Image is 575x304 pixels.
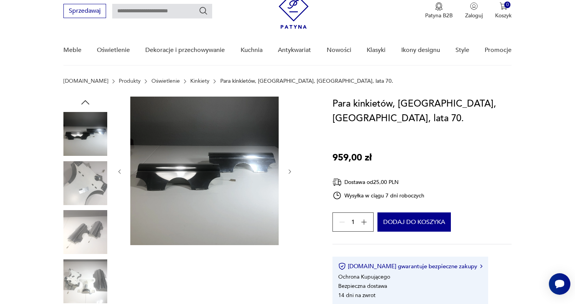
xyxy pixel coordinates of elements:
[367,35,386,65] a: Klasyki
[351,220,355,225] span: 1
[332,97,512,126] h1: Para kinkietów, [GEOGRAPHIC_DATA], [GEOGRAPHIC_DATA], lata 70.
[97,35,130,65] a: Oświetlenie
[63,210,107,254] img: Zdjęcie produktu Para kinkietów, Doria, Niemcy, lata 70.
[220,78,393,84] p: Para kinkietów, [GEOGRAPHIC_DATA], [GEOGRAPHIC_DATA], lata 70.
[241,35,263,65] a: Kuchnia
[485,35,512,65] a: Promocje
[495,2,512,19] button: 0Koszyk
[63,112,107,156] img: Zdjęcie produktu Para kinkietów, Doria, Niemcy, lata 70.
[480,264,482,268] img: Ikona strzałki w prawo
[377,212,451,232] button: Dodaj do koszyka
[332,191,425,200] div: Wysyłka w ciągu 7 dni roboczych
[465,2,483,19] button: Zaloguj
[145,35,225,65] a: Dekoracje i przechowywanie
[338,292,376,299] li: 14 dni na zwrot
[465,12,483,19] p: Zaloguj
[338,273,390,281] li: Ochrona Kupującego
[119,78,141,84] a: Produkty
[435,2,443,11] img: Ikona medalu
[63,35,81,65] a: Meble
[338,262,346,270] img: Ikona certyfikatu
[425,2,453,19] a: Ikona medaluPatyna B2B
[63,9,106,14] a: Sprzedawaj
[425,2,453,19] button: Patyna B2B
[199,6,208,15] button: Szukaj
[63,78,108,84] a: [DOMAIN_NAME]
[190,78,209,84] a: Kinkiety
[63,161,107,205] img: Zdjęcie produktu Para kinkietów, Doria, Niemcy, lata 70.
[470,2,478,10] img: Ikonka użytkownika
[130,97,279,245] img: Zdjęcie produktu Para kinkietów, Doria, Niemcy, lata 70.
[278,35,311,65] a: Antykwariat
[338,262,482,270] button: [DOMAIN_NAME] gwarantuje bezpieczne zakupy
[63,4,106,18] button: Sprzedawaj
[500,2,507,10] img: Ikona koszyka
[401,35,440,65] a: Ikony designu
[327,35,351,65] a: Nowości
[425,12,453,19] p: Patyna B2B
[455,35,469,65] a: Style
[332,177,342,187] img: Ikona dostawy
[63,259,107,303] img: Zdjęcie produktu Para kinkietów, Doria, Niemcy, lata 70.
[332,177,425,187] div: Dostawa od 25,00 PLN
[549,273,570,295] iframe: Smartsupp widget button
[151,78,180,84] a: Oświetlenie
[338,282,387,290] li: Bezpieczna dostawa
[332,150,372,165] p: 959,00 zł
[504,2,511,8] div: 0
[495,12,512,19] p: Koszyk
